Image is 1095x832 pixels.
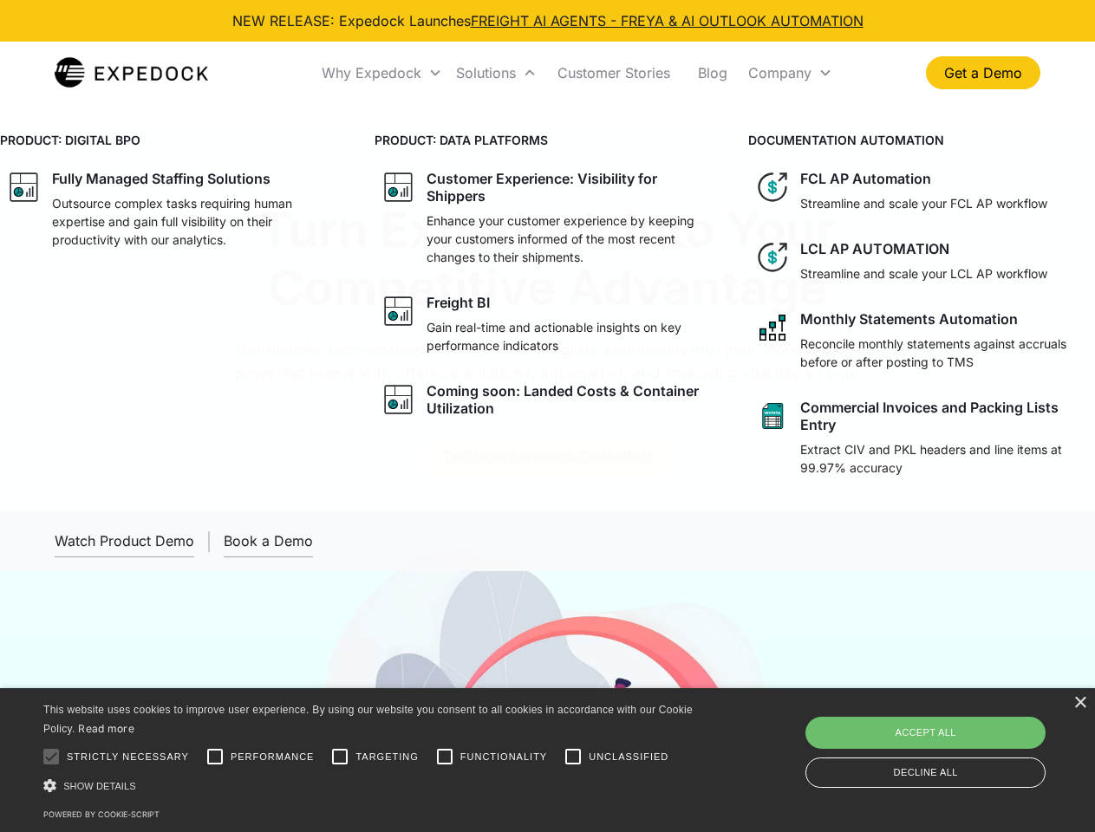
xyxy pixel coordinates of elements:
[684,43,741,102] a: Blog
[67,750,189,764] span: Strictly necessary
[52,194,340,249] p: Outsource complex tasks requiring human expertise and gain full visibility on their productivity ...
[55,525,194,557] a: open lightbox
[232,10,864,31] div: NEW RELEASE: Expedock Launches
[52,170,270,187] div: Fully Managed Staffing Solutions
[322,64,421,81] div: Why Expedock
[755,399,790,433] img: sheet icon
[748,303,1095,378] a: network like iconMonthly Statements AutomationReconcile monthly statements against accruals befor...
[748,163,1095,219] a: dollar iconFCL AP AutomationStreamline and scale your FCL AP workflow
[381,382,416,417] img: graph icon
[315,43,449,102] div: Why Expedock
[43,809,160,819] a: Powered by cookie-script
[375,375,721,424] a: graph iconComing soon: Landed Costs & Container Utilization
[806,645,1095,832] iframe: Chat Widget
[800,240,949,257] div: LCL AP AUTOMATION
[926,56,1040,89] a: Get a Demo
[589,750,668,764] span: Unclassified
[800,264,1047,283] p: Streamline and scale your LCL AP workflow
[43,777,699,795] div: Show details
[755,240,790,275] img: dollar icon
[427,318,714,354] p: Gain real-time and actionable insights on key performance indicators
[755,170,790,205] img: dollar icon
[355,750,418,764] span: Targeting
[748,131,1095,149] h4: DOCUMENTATION AUTOMATION
[63,781,136,791] span: Show details
[375,163,721,273] a: graph iconCustomer Experience: Visibility for ShippersEnhance your customer experience by keeping...
[456,64,516,81] div: Solutions
[748,64,811,81] div: Company
[55,55,208,90] img: Expedock Logo
[231,750,315,764] span: Performance
[427,170,714,205] div: Customer Experience: Visibility for Shippers
[224,525,313,557] a: Book a Demo
[748,392,1095,484] a: sheet iconCommercial Invoices and Packing Lists EntryExtract CIV and PKL headers and line items a...
[427,211,714,266] p: Enhance your customer experience by keeping your customers informed of the most recent changes to...
[7,170,42,205] img: graph icon
[755,310,790,345] img: network like icon
[427,294,490,311] div: Freight BI
[375,131,721,149] h4: PRODUCT: DATA PLATFORMS
[381,294,416,328] img: graph icon
[78,722,134,735] a: Read more
[381,170,416,205] img: graph icon
[449,43,544,102] div: Solutions
[43,704,693,736] span: This website uses cookies to improve user experience. By using our website you consent to all coo...
[800,310,1018,328] div: Monthly Statements Automation
[800,194,1047,212] p: Streamline and scale your FCL AP workflow
[55,532,194,549] div: Watch Product Demo
[471,12,864,29] a: FREIGHT AI AGENTS - FREYA & AI OUTLOOK AUTOMATION
[800,335,1088,371] p: Reconcile monthly statements against accruals before or after posting to TMS
[55,55,208,90] a: home
[375,287,721,361] a: graph iconFreight BIGain real-time and actionable insights on key performance indicators
[460,750,547,764] span: Functionality
[224,532,313,549] div: Book a Demo
[544,43,684,102] a: Customer Stories
[800,440,1088,477] p: Extract CIV and PKL headers and line items at 99.97% accuracy
[748,233,1095,289] a: dollar iconLCL AP AUTOMATIONStreamline and scale your LCL AP workflow
[800,399,1088,433] div: Commercial Invoices and Packing Lists Entry
[800,170,931,187] div: FCL AP Automation
[427,382,714,417] div: Coming soon: Landed Costs & Container Utilization
[741,43,839,102] div: Company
